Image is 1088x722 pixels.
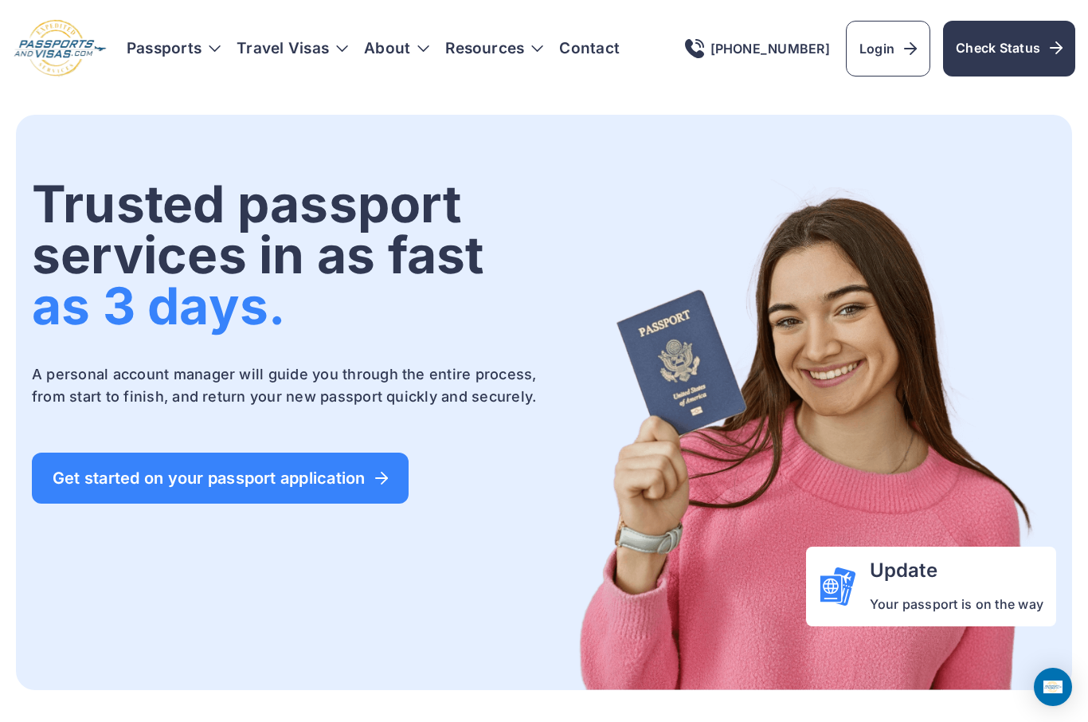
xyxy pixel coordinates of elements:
img: Passports and Visas.com [547,179,1056,690]
h3: Travel Visas [237,41,348,57]
a: [PHONE_NUMBER] [685,39,830,58]
span: Login [859,39,917,58]
p: Your passport is on the way [870,594,1043,614]
span: Get started on your passport application [53,470,388,486]
h4: Update [870,559,1043,582]
h3: Passports [127,41,221,57]
a: Login [846,21,930,77]
span: as 3 days. [32,275,285,336]
h3: Resources [445,41,543,57]
img: Logo [13,19,108,78]
a: Get started on your passport application [32,453,409,504]
a: Contact [559,41,620,57]
div: Open Intercom Messenger [1034,668,1072,706]
span: Check Status [956,38,1063,57]
a: Check Status [943,21,1075,77]
a: About [364,41,410,57]
h1: Trusted passport services in as fast [32,179,541,332]
p: A personal account manager will guide you through the entire process, from start to finish, and r... [32,363,541,408]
